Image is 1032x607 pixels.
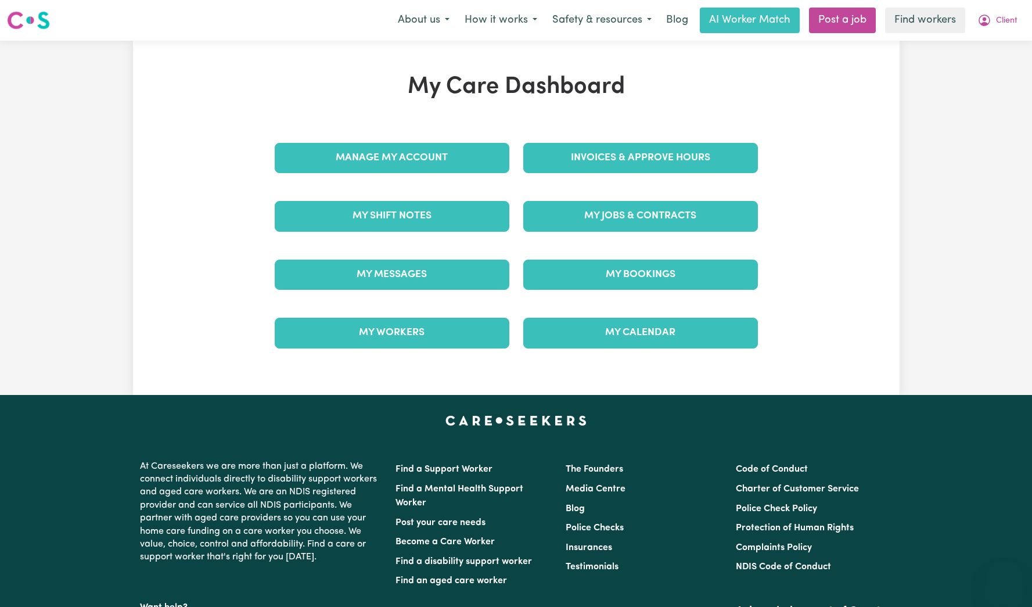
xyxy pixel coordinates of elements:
a: My Jobs & Contracts [523,201,758,231]
a: Post a job [809,8,876,33]
a: Post your care needs [395,518,486,527]
a: Blog [566,504,585,513]
a: Complaints Policy [736,543,812,552]
a: Insurances [566,543,612,552]
span: Client [996,15,1017,27]
a: Find a disability support worker [395,557,532,566]
h1: My Care Dashboard [268,73,765,101]
a: Police Checks [566,523,624,533]
a: Police Check Policy [736,504,817,513]
a: Become a Care Worker [395,537,495,547]
p: At Careseekers we are more than just a platform. We connect individuals directly to disability su... [140,455,382,569]
button: About us [390,8,457,33]
a: Invoices & Approve Hours [523,143,758,173]
a: Find a Mental Health Support Worker [395,484,523,508]
a: Testimonials [566,562,619,572]
iframe: Button to launch messaging window [986,561,1023,598]
a: Find a Support Worker [395,465,492,474]
button: How it works [457,8,545,33]
a: Manage My Account [275,143,509,173]
a: Charter of Customer Service [736,484,859,494]
a: Careseekers home page [445,416,587,425]
a: Careseekers logo [7,7,50,34]
a: Protection of Human Rights [736,523,854,533]
a: My Calendar [523,318,758,348]
a: My Workers [275,318,509,348]
a: Find an aged care worker [395,576,507,586]
a: Code of Conduct [736,465,808,474]
a: My Messages [275,260,509,290]
a: NDIS Code of Conduct [736,562,831,572]
button: Safety & resources [545,8,659,33]
a: Blog [659,8,695,33]
button: My Account [970,8,1025,33]
a: The Founders [566,465,623,474]
a: Media Centre [566,484,625,494]
a: My Bookings [523,260,758,290]
a: AI Worker Match [700,8,800,33]
a: Find workers [885,8,965,33]
a: My Shift Notes [275,201,509,231]
img: Careseekers logo [7,10,50,31]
